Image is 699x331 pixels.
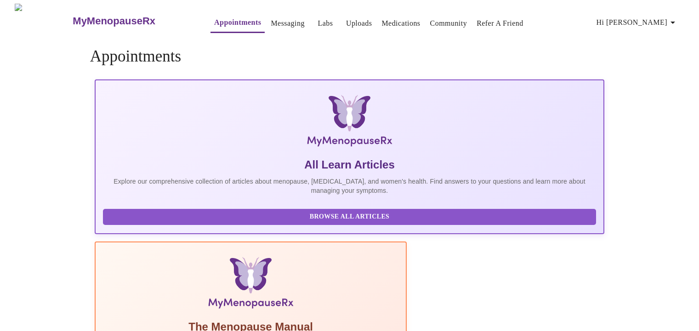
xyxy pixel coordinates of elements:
button: Browse All Articles [103,209,597,225]
button: Messaging [267,14,308,33]
button: Uploads [342,14,376,33]
button: Medications [378,14,424,33]
h5: All Learn Articles [103,157,597,172]
button: Hi [PERSON_NAME] [593,13,682,32]
h4: Appointments [90,47,609,66]
a: MyMenopauseRx [72,5,192,37]
button: Community [426,14,471,33]
a: Messaging [271,17,304,30]
a: Appointments [214,16,261,29]
a: Browse All Articles [103,212,599,220]
a: Community [430,17,467,30]
a: Uploads [346,17,372,30]
span: Browse All Articles [112,211,587,223]
button: Refer a Friend [473,14,527,33]
button: Appointments [210,13,265,33]
a: Refer a Friend [477,17,523,30]
img: MyMenopauseRx Logo [15,4,72,38]
span: Hi [PERSON_NAME] [597,16,678,29]
img: Menopause Manual [150,257,352,312]
img: MyMenopauseRx Logo [179,95,519,150]
h3: MyMenopauseRx [73,15,155,27]
button: Labs [311,14,340,33]
a: Labs [318,17,333,30]
p: Explore our comprehensive collection of articles about menopause, [MEDICAL_DATA], and women's hea... [103,177,597,195]
a: Medications [381,17,420,30]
